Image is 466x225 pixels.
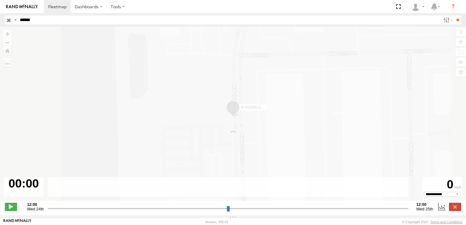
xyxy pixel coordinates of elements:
[402,220,463,224] div: © Copyright 2025 -
[441,16,454,24] label: Search Filter Options
[3,219,31,225] a: Visit our Website
[27,202,44,207] strong: 12:00
[448,2,458,12] i: ?
[205,220,228,224] div: Version: 305.01
[430,220,463,224] a: Terms and Conditions
[13,16,18,24] label: Search Query
[5,203,17,211] label: Play/Stop
[416,202,433,207] strong: 12:00
[27,207,44,211] span: Wed 24th
[449,203,461,211] label: Close
[423,178,461,191] div: 0
[409,2,427,11] div: Clarence Lewis
[6,5,38,9] img: rand-logo.svg
[416,207,433,211] span: Wed 25th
